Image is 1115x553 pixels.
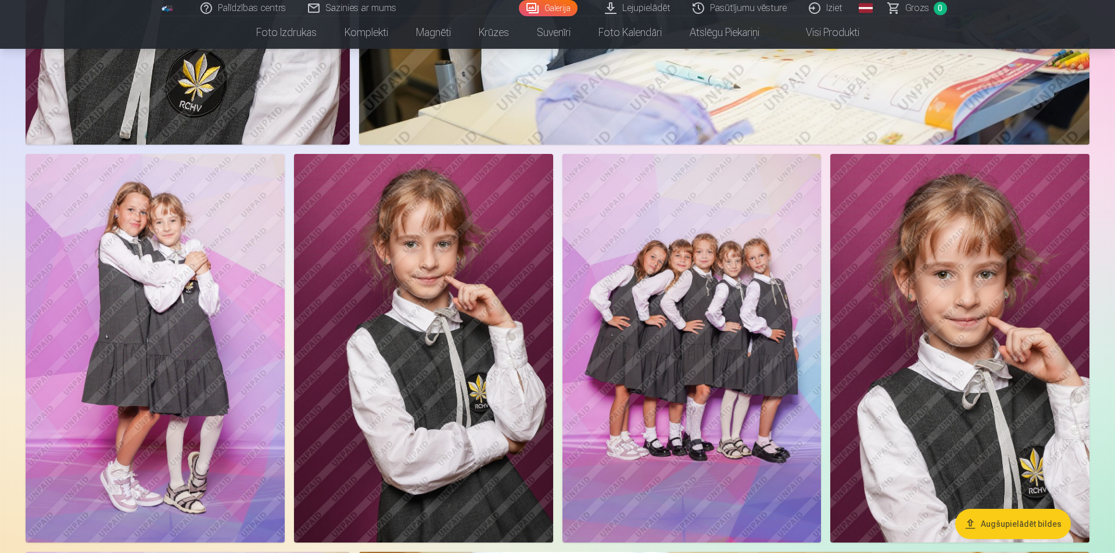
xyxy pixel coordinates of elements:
[465,16,523,49] a: Krūzes
[773,16,873,49] a: Visi produkti
[905,1,929,15] span: Grozs
[331,16,402,49] a: Komplekti
[585,16,676,49] a: Foto kalendāri
[676,16,773,49] a: Atslēgu piekariņi
[162,5,174,12] img: /fa1
[523,16,585,49] a: Suvenīri
[934,2,947,15] span: 0
[402,16,465,49] a: Magnēti
[242,16,331,49] a: Foto izdrukas
[955,509,1071,539] button: Augšupielādēt bildes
